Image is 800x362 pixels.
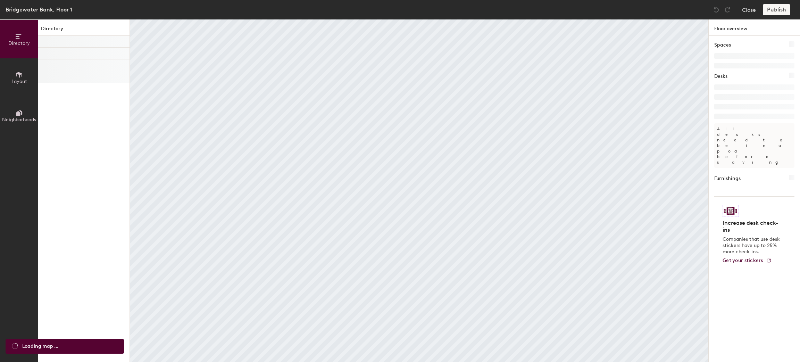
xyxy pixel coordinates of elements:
[8,40,30,46] span: Directory
[714,175,741,182] h1: Furnishings
[714,73,727,80] h1: Desks
[723,220,782,233] h4: Increase desk check-ins
[709,19,800,36] h1: Floor overview
[714,41,731,49] h1: Spaces
[723,236,782,255] p: Companies that use desk stickers have up to 25% more check-ins.
[714,123,794,168] p: All desks need to be in a pod before saving
[22,343,58,350] span: Loading map ...
[724,6,731,13] img: Redo
[6,5,72,14] div: Bridgewater Bank, Floor 1
[742,4,756,15] button: Close
[723,205,739,217] img: Sticker logo
[723,258,772,264] a: Get your stickers
[713,6,720,13] img: Undo
[38,25,130,36] h1: Directory
[723,257,763,263] span: Get your stickers
[2,117,36,123] span: Neighborhoods
[11,79,27,84] span: Layout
